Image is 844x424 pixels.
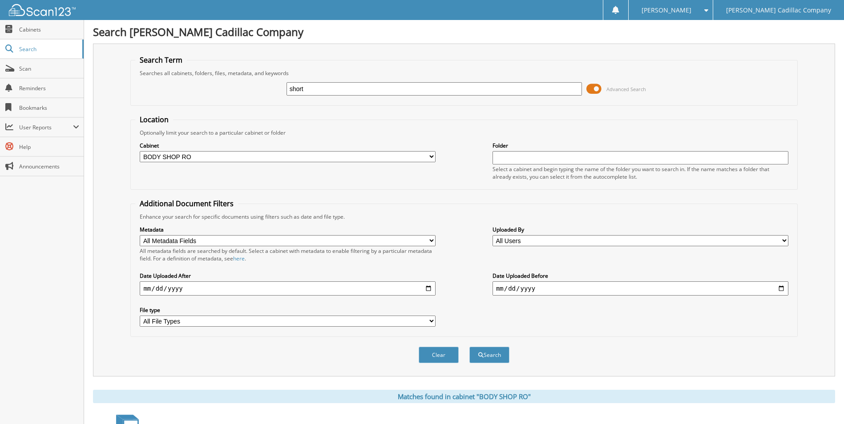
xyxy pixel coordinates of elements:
legend: Additional Document Filters [135,199,238,208]
div: Enhance your search for specific documents using filters such as date and file type. [135,213,792,220]
h1: Search [PERSON_NAME] Cadillac Company [93,24,835,39]
input: end [493,281,788,296]
span: User Reports [19,124,73,131]
div: Matches found in cabinet "BODY SHOP RO" [93,390,835,403]
span: Announcements [19,163,79,170]
span: Help [19,143,79,151]
span: Search [19,45,78,53]
div: Searches all cabinets, folders, files, metadata, and keywords [135,69,792,77]
span: Cabinets [19,26,79,33]
div: Select a cabinet and begin typing the name of the folder you want to search in. If the name match... [493,165,788,180]
img: scan123-logo-white.svg [9,4,76,16]
label: Date Uploaded Before [493,272,788,280]
button: Search [469,347,509,363]
div: Optionally limit your search to a particular cabinet or folder [135,129,792,136]
button: Clear [419,347,459,363]
span: Advanced Search [606,86,646,92]
a: here [233,255,245,262]
span: [PERSON_NAME] [642,8,691,13]
input: start [140,281,436,296]
label: Date Uploaded After [140,272,436,280]
label: File type [140,306,436,314]
div: All metadata fields are searched by default. Select a cabinet with metadata to enable filtering b... [140,247,436,262]
label: Cabinet [140,142,436,149]
span: Scan [19,65,79,72]
span: Reminders [19,84,79,92]
label: Metadata [140,226,436,233]
label: Uploaded By [493,226,788,233]
legend: Location [135,115,173,124]
span: Bookmarks [19,104,79,112]
label: Folder [493,142,788,149]
span: [PERSON_NAME] Cadillac Company [726,8,831,13]
legend: Search Term [135,55,187,65]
